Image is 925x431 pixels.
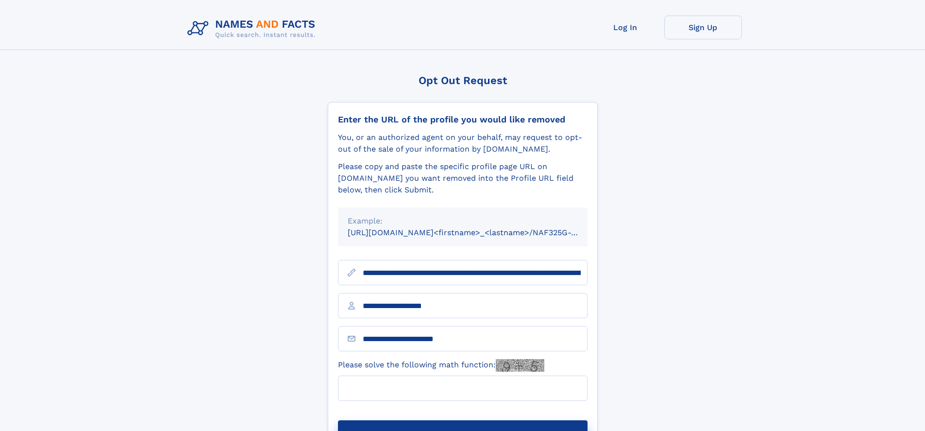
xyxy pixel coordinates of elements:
div: Enter the URL of the profile you would like removed [338,114,588,125]
a: Log In [587,16,664,39]
div: Example: [348,215,578,227]
label: Please solve the following math function: [338,359,544,372]
div: Please copy and paste the specific profile page URL on [DOMAIN_NAME] you want removed into the Pr... [338,161,588,196]
a: Sign Up [664,16,742,39]
img: Logo Names and Facts [184,16,323,42]
div: Opt Out Request [328,74,598,86]
small: [URL][DOMAIN_NAME]<firstname>_<lastname>/NAF325G-xxxxxxxx [348,228,606,237]
div: You, or an authorized agent on your behalf, may request to opt-out of the sale of your informatio... [338,132,588,155]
